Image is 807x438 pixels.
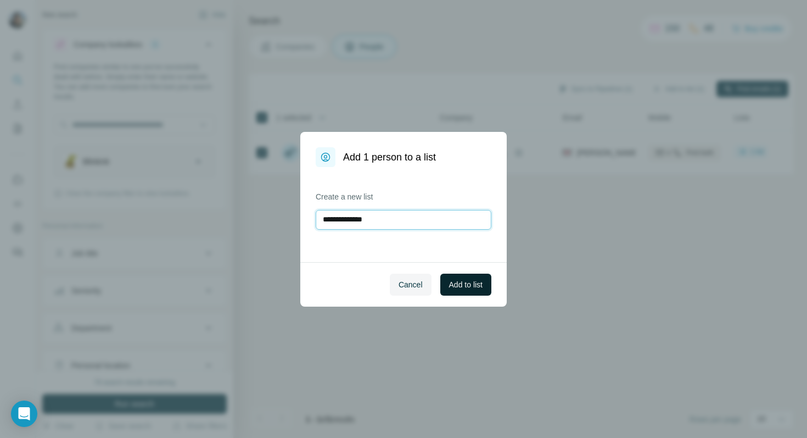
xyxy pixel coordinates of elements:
span: Cancel [399,279,423,290]
span: Add to list [449,279,483,290]
label: Create a new list [316,191,491,202]
h1: Add 1 person to a list [343,149,436,165]
button: Cancel [390,274,431,296]
button: Add to list [440,274,491,296]
div: Open Intercom Messenger [11,401,37,427]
